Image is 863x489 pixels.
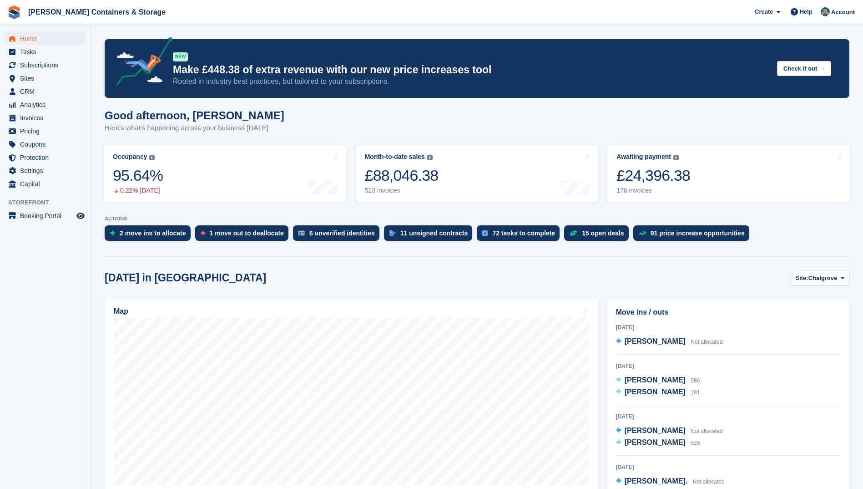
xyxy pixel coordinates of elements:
span: CRM [20,85,75,98]
img: deal-1b604bf984904fb50ccaf53a9ad4b4a5d6e5aea283cecdc64d6e3604feb123c2.svg [570,230,577,236]
div: Awaiting payment [616,153,671,161]
span: Analytics [20,98,75,111]
img: verify_identity-adf6edd0f0f0b5bbfe63781bf79b02c33cf7c696d77639b501bdc392416b5a36.svg [298,230,305,236]
button: Site: Chalgrove [791,270,850,285]
a: [PERSON_NAME] Not allocated [616,425,723,437]
span: [PERSON_NAME] [625,337,686,345]
span: 528 [691,440,700,446]
div: Occupancy [113,153,147,161]
span: Sites [20,72,75,85]
span: Pricing [20,125,75,138]
a: menu [5,85,86,98]
a: [PERSON_NAME] 586 [616,375,700,387]
a: [PERSON_NAME] 528 [616,437,700,449]
a: menu [5,125,86,138]
div: 95.64% [113,166,163,185]
div: 1 move out to deallocate [210,229,284,237]
div: 11 unsigned contracts [400,229,468,237]
span: Not allocated [691,339,722,345]
div: [DATE] [616,463,841,471]
span: Capital [20,178,75,190]
div: 2 move ins to allocate [120,229,186,237]
div: £24,396.38 [616,166,690,185]
a: menu [5,59,86,71]
img: contract_signature_icon-13c848040528278c33f63329250d36e43548de30e8caae1d1a13099fd9432cc5.svg [389,230,396,236]
a: [PERSON_NAME] Not allocated [616,336,723,348]
h2: Map [114,307,128,316]
div: 15 open deals [582,229,624,237]
a: 11 unsigned contracts [384,225,477,245]
img: icon-info-grey-7440780725fd019a000dd9b08b2336e03edf1995a4989e88bcd33f0948082b44.svg [149,155,155,160]
span: [PERSON_NAME] [625,427,686,434]
img: stora-icon-8386f47178a22dfd0bd8f6a31ec36ba5ce8667c1dd55bd0f319d3a0aa187defe.svg [7,5,21,19]
span: Invoices [20,112,75,124]
span: Booking Portal [20,209,75,222]
span: Help [800,7,813,16]
span: Not allocated [693,479,725,485]
span: Storefront [8,198,91,207]
a: 2 move ins to allocate [105,225,195,245]
span: Subscriptions [20,59,75,71]
a: menu [5,72,86,85]
img: icon-info-grey-7440780725fd019a000dd9b08b2336e03edf1995a4989e88bcd33f0948082b44.svg [673,155,679,160]
span: Home [20,32,75,45]
span: [PERSON_NAME] [625,376,686,384]
img: move_outs_to_deallocate_icon-f764333ba52eb49d3ac5e1228854f67142a1ed5810a6f6cc68b1a99e826820c5.svg [201,230,205,236]
button: Check it out → [777,61,831,76]
div: 91 price increase opportunities [651,229,745,237]
h2: Move ins / outs [616,307,841,318]
h1: Good afternoon, [PERSON_NAME] [105,109,284,122]
p: Rooted in industry best practices, but tailored to your subscriptions. [173,76,770,87]
div: 178 invoices [616,187,690,194]
span: Account [831,8,855,17]
span: Not allocated [691,428,722,434]
span: [PERSON_NAME]. [625,477,688,485]
div: 6 unverified identities [309,229,375,237]
div: 0.22% [DATE] [113,187,163,194]
div: [DATE] [616,323,841,331]
img: task-75834270c22a3079a89374b754ae025e5fb1db73e45f91037f5363f120a921f8.svg [482,230,488,236]
div: Month-to-date sales [365,153,425,161]
a: 1 move out to deallocate [195,225,293,245]
div: 523 invoices [365,187,439,194]
a: [PERSON_NAME]. Not allocated [616,476,725,488]
a: Month-to-date sales £88,046.38 523 invoices [356,145,599,203]
a: menu [5,164,86,177]
a: 15 open deals [564,225,633,245]
a: [PERSON_NAME] Containers & Storage [25,5,169,20]
img: price_increase_opportunities-93ffe204e8149a01c8c9dc8f82e8f89637d9d84a8eef4429ea346261dce0b2c0.svg [639,231,646,235]
div: NEW [173,52,188,61]
div: 72 tasks to complete [492,229,555,237]
a: menu [5,209,86,222]
span: Settings [20,164,75,177]
div: [DATE] [616,362,841,370]
a: 72 tasks to complete [477,225,564,245]
span: Chalgrove [808,274,838,283]
span: Protection [20,151,75,164]
a: menu [5,112,86,124]
a: menu [5,32,86,45]
span: Create [755,7,773,16]
span: Tasks [20,46,75,58]
p: ACTIONS [105,216,849,222]
a: 6 unverified identities [293,225,384,245]
h2: [DATE] in [GEOGRAPHIC_DATA] [105,272,266,284]
a: menu [5,151,86,164]
img: price-adjustments-announcement-icon-8257ccfd72463d97f412b2fc003d46551f7dbcb40ab6d574587a9cd5c0d94... [109,37,172,89]
img: move_ins_to_allocate_icon-fdf77a2bb77ea45bf5b3d319d69a93e2d87916cf1d5bf7949dd705db3b84f3ca.svg [110,230,115,236]
a: Preview store [75,210,86,221]
span: Coupons [20,138,75,151]
a: menu [5,46,86,58]
p: Here's what's happening across your business [DATE] [105,123,284,133]
a: Awaiting payment £24,396.38 178 invoices [607,145,850,203]
a: 91 price increase opportunities [633,225,754,245]
a: [PERSON_NAME] 181 [616,387,700,398]
p: Make £448.38 of extra revenue with our new price increases tool [173,63,770,76]
span: 586 [691,377,700,384]
a: Occupancy 95.64% 0.22% [DATE] [104,145,347,203]
img: icon-info-grey-7440780725fd019a000dd9b08b2336e03edf1995a4989e88bcd33f0948082b44.svg [427,155,433,160]
span: [PERSON_NAME] [625,388,686,396]
img: Julia Marcham [821,7,830,16]
a: menu [5,98,86,111]
a: menu [5,138,86,151]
